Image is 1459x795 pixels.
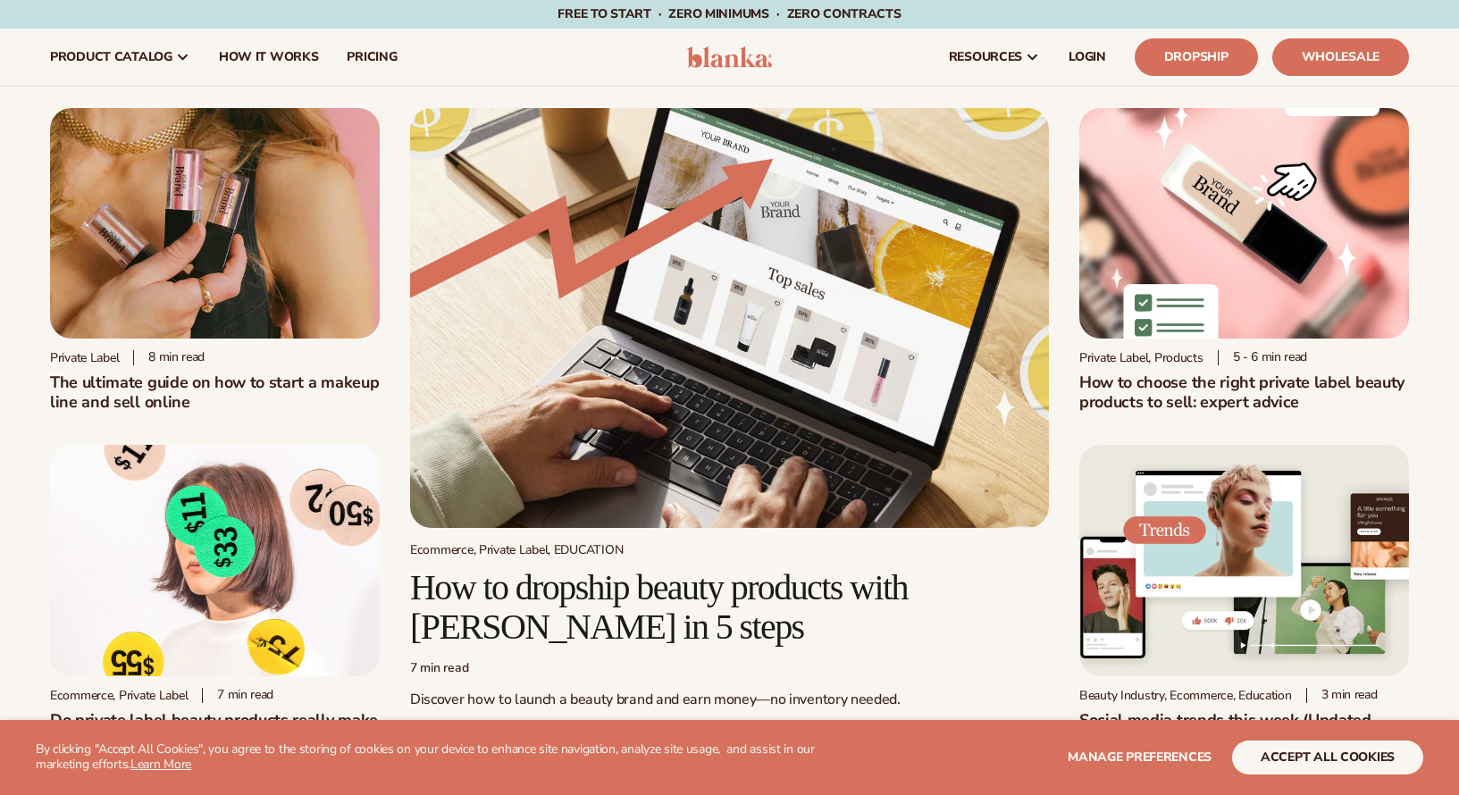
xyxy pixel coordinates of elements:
[205,29,333,86] a: How It Works
[332,29,411,86] a: pricing
[1306,688,1378,703] div: 3 min read
[1079,108,1409,339] img: Private Label Beauty Products Click
[50,50,172,64] span: product catalog
[410,568,1049,647] h2: How to dropship beauty products with [PERSON_NAME] in 5 steps
[347,50,397,64] span: pricing
[949,50,1022,64] span: resources
[50,710,380,749] h2: Do private label beauty products really make money: A profitability breakdown
[935,29,1054,86] a: resources
[50,108,380,339] img: Person holding branded make up with a solid pink background
[1272,38,1409,76] a: Wholesale
[410,542,1049,557] div: Ecommerce, Private Label, EDUCATION
[50,445,380,749] a: Profitability of private label company Ecommerce, Private Label 7 min readDo private label beauty...
[410,661,1049,676] div: 7 min read
[36,742,835,773] p: By clicking "Accept All Cookies", you agree to the storing of cookies on your device to enhance s...
[202,688,273,703] div: 7 min read
[50,688,188,703] div: Ecommerce, Private Label
[130,756,191,773] a: Learn More
[50,372,380,412] h1: The ultimate guide on how to start a makeup line and sell online
[1079,445,1409,749] a: Social media trends this week (Updated weekly) Beauty Industry, Ecommerce, Education 3 min readSo...
[1079,350,1203,365] div: Private Label, Products
[1079,710,1409,749] h2: Social media trends this week (Updated weekly)
[133,350,205,365] div: 8 min read
[410,108,1049,724] a: Growing money with ecommerce Ecommerce, Private Label, EDUCATION How to dropship beauty products ...
[1068,749,1212,766] span: Manage preferences
[219,50,319,64] span: How It Works
[687,46,772,68] img: logo
[1079,445,1409,675] img: Social media trends this week (Updated weekly)
[1069,50,1106,64] span: LOGIN
[1135,38,1258,76] a: Dropship
[1054,29,1120,86] a: LOGIN
[558,5,901,22] span: Free to start · ZERO minimums · ZERO contracts
[1068,741,1212,774] button: Manage preferences
[410,690,1049,709] p: Discover how to launch a beauty brand and earn money—no inventory needed.
[1232,741,1423,774] button: accept all cookies
[50,445,380,675] img: Profitability of private label company
[1079,372,1409,412] h2: How to choose the right private label beauty products to sell: expert advice
[50,350,119,365] div: Private label
[1218,350,1308,365] div: 5 - 6 min read
[1079,688,1292,703] div: Beauty Industry, Ecommerce, Education
[1079,108,1409,412] a: Private Label Beauty Products Click Private Label, Products 5 - 6 min readHow to choose the right...
[410,108,1049,528] img: Growing money with ecommerce
[36,29,205,86] a: product catalog
[50,108,380,412] a: Person holding branded make up with a solid pink background Private label 8 min readThe ultimate ...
